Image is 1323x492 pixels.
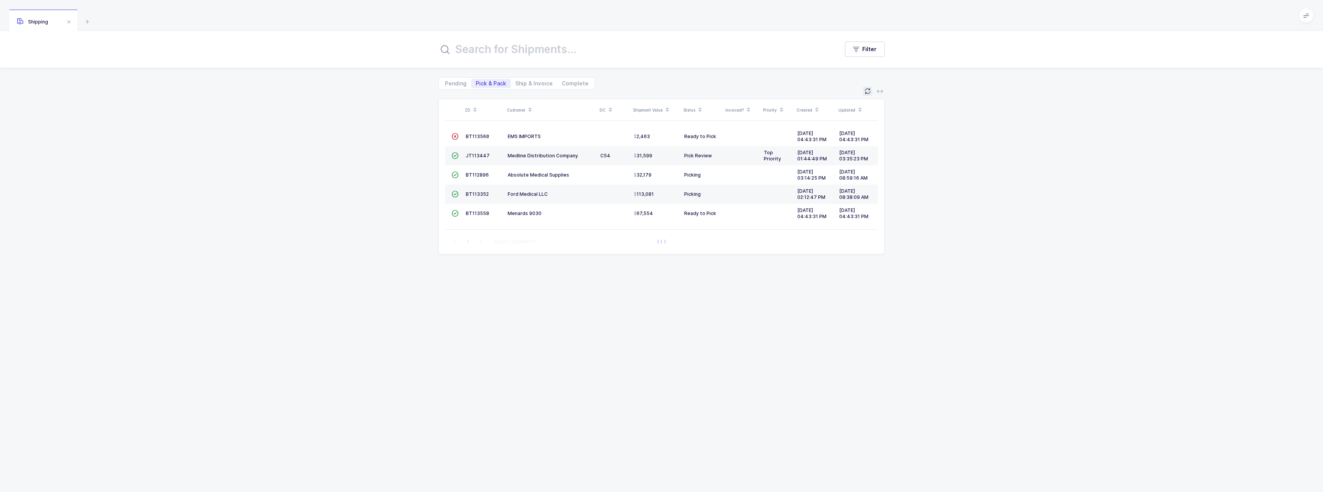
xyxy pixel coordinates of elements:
span:  [452,172,458,178]
span: [DATE] 03:35:23 PM [839,150,868,162]
span: Pick Review [684,153,712,158]
span: [DATE] 01:44:49 PM [797,150,827,162]
div: Created [796,103,834,117]
div: Customer [507,103,595,117]
span: Top Priority [764,150,781,162]
span: [DATE] 04:43:31 PM [839,130,868,142]
div: Priority [763,103,792,117]
span: [DATE] 08:59:16 AM [839,169,868,181]
span:  [452,191,458,197]
span: BT113352 [466,191,489,197]
span: [DATE] 02:12:47 PM [797,188,825,200]
span: Ford Medical LLC [508,191,548,197]
span: [DATE] 04:43:31 PM [839,207,868,219]
span: Menards 9030 [508,210,542,216]
div: Shipment Value [633,103,679,117]
span: Ready to Pick [684,133,716,139]
div: DC [600,103,628,117]
span: [DATE] 04:43:31 PM [797,130,826,142]
span: BT112896 [466,172,489,178]
span: BT113558 [466,210,489,216]
span: BT113560 [466,133,489,139]
span: Pending [445,81,467,86]
input: Search for Shipments... [438,40,830,58]
span: EMS IMPORTS [508,133,541,139]
span: [DATE] 08:38:09 AM [839,188,868,200]
span:  [452,153,458,158]
span: Picking [684,191,701,197]
span: JT113447 [466,153,490,158]
span: Pick & Pack [476,81,506,86]
div: Invoiced? [725,103,758,117]
span: [DATE] 03:14:25 PM [797,169,826,181]
div: ID [465,103,502,117]
span: Complete [562,81,588,86]
span: 32,179 [634,172,652,178]
span: Filter [862,45,876,53]
button: Filter [845,42,885,57]
span: Medline Distribution Company [508,153,578,158]
span:  [452,133,458,139]
span: Picking [684,172,701,178]
span: Absolute Medical Supplies [508,172,569,178]
span: [DATE] 04:43:31 PM [797,207,826,219]
span:  [452,210,458,216]
span: Shipping [17,19,48,25]
div: Status [683,103,721,117]
span: 2,463 [634,133,650,140]
span: Ready to Pick [684,210,716,216]
div: Updated [838,103,876,117]
span: C54 [600,153,610,158]
span: 113,081 [634,191,654,197]
span: 31,599 [634,153,652,159]
span: 67,554 [634,210,653,217]
span: Ship & Invoice [515,81,553,86]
